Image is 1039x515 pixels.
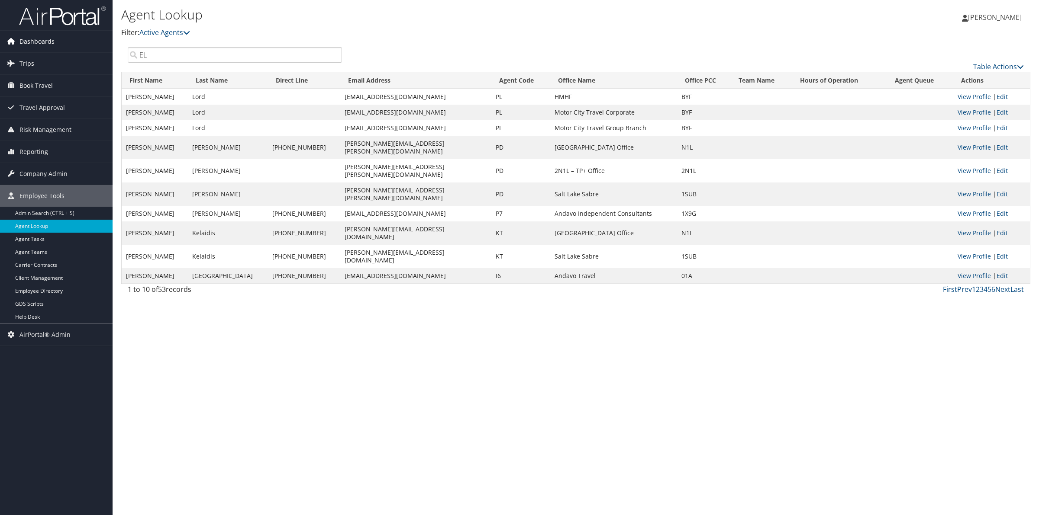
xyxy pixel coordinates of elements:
a: First [943,285,957,294]
th: Office PCC: activate to sort column ascending [677,72,731,89]
td: [GEOGRAPHIC_DATA] [188,268,268,284]
th: First Name: activate to sort column ascending [122,72,188,89]
td: P7 [491,206,550,221]
input: Search [128,47,342,63]
a: Edit [997,190,1008,198]
td: KT [491,221,550,245]
td: BYF [677,120,731,136]
span: Employee Tools [19,185,65,207]
td: [GEOGRAPHIC_DATA] Office [550,221,677,245]
a: 6 [991,285,995,294]
span: 53 [158,285,166,294]
a: Edit [997,229,1008,237]
td: Andavo Independent Consultants [550,206,677,221]
td: BYF [677,105,731,120]
td: Salt Lake Sabre [550,245,677,268]
td: [PHONE_NUMBER] [268,268,340,284]
a: View Profile [958,166,991,175]
a: View Profile [958,252,991,260]
span: Travel Approval [19,97,65,118]
a: Last [1010,285,1024,294]
span: Dashboards [19,31,55,52]
a: Table Actions [973,62,1024,71]
a: Edit [997,124,1008,132]
span: AirPortal® Admin [19,324,71,345]
td: Lord [188,105,268,120]
td: [PERSON_NAME] [188,136,268,159]
span: Company Admin [19,163,68,185]
td: Motor City Travel Corporate [550,105,677,120]
div: 1 to 10 of records [128,284,342,299]
a: Prev [957,285,972,294]
td: Motor City Travel Group Branch [550,120,677,136]
td: [GEOGRAPHIC_DATA] Office [550,136,677,159]
th: Last Name: activate to sort column ascending [188,72,268,89]
a: 4 [984,285,987,294]
a: Active Agents [139,28,190,37]
td: | [953,268,1030,284]
td: 1SUB [677,245,731,268]
td: | [953,89,1030,105]
td: Lord [188,120,268,136]
td: 1X9G [677,206,731,221]
td: PD [491,182,550,206]
a: View Profile [958,190,991,198]
td: | [953,206,1030,221]
td: PD [491,136,550,159]
td: [PERSON_NAME][EMAIL_ADDRESS][DOMAIN_NAME] [340,221,492,245]
td: [EMAIL_ADDRESS][DOMAIN_NAME] [340,268,492,284]
td: Salt Lake Sabre [550,182,677,206]
td: [PERSON_NAME] [122,268,188,284]
td: PL [491,120,550,136]
span: Risk Management [19,119,71,141]
th: Agent Code: activate to sort column ascending [491,72,550,89]
td: KT [491,245,550,268]
td: PL [491,105,550,120]
td: [PERSON_NAME] [122,182,188,206]
td: | [953,120,1030,136]
a: Edit [997,272,1008,280]
a: 1 [972,285,976,294]
th: Hours of Operation: activate to sort column ascending [792,72,887,89]
td: [EMAIL_ADDRESS][DOMAIN_NAME] [340,120,492,136]
a: Edit [997,252,1008,260]
a: View Profile [958,229,991,237]
td: [PERSON_NAME] [122,120,188,136]
td: | [953,159,1030,182]
td: | [953,105,1030,120]
a: View Profile [958,143,991,151]
a: View Profile [958,209,991,218]
td: 1SUB [677,182,731,206]
td: [PERSON_NAME] [188,206,268,221]
td: BYF [677,89,731,105]
td: Andavo Travel [550,268,677,284]
td: [PERSON_NAME] [122,221,188,245]
td: [PERSON_NAME] [122,245,188,268]
a: View Profile [958,93,991,101]
a: 5 [987,285,991,294]
td: [PHONE_NUMBER] [268,206,340,221]
a: 2 [976,285,980,294]
a: Edit [997,108,1008,116]
th: Email Address: activate to sort column ascending [340,72,492,89]
td: | [953,221,1030,245]
td: [PHONE_NUMBER] [268,221,340,245]
a: View Profile [958,124,991,132]
span: Trips [19,53,34,74]
td: Kelaidis [188,221,268,245]
td: PL [491,89,550,105]
td: Lord [188,89,268,105]
a: Next [995,285,1010,294]
td: [PERSON_NAME][EMAIL_ADDRESS][PERSON_NAME][DOMAIN_NAME] [340,136,492,159]
a: View Profile [958,272,991,280]
td: N1L [677,136,731,159]
a: Edit [997,166,1008,175]
a: View Profile [958,108,991,116]
a: 3 [980,285,984,294]
td: [PERSON_NAME][EMAIL_ADDRESS][PERSON_NAME][DOMAIN_NAME] [340,159,492,182]
td: [EMAIL_ADDRESS][DOMAIN_NAME] [340,105,492,120]
th: Actions [953,72,1030,89]
td: | [953,182,1030,206]
td: [PERSON_NAME] [122,89,188,105]
td: [EMAIL_ADDRESS][DOMAIN_NAME] [340,89,492,105]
